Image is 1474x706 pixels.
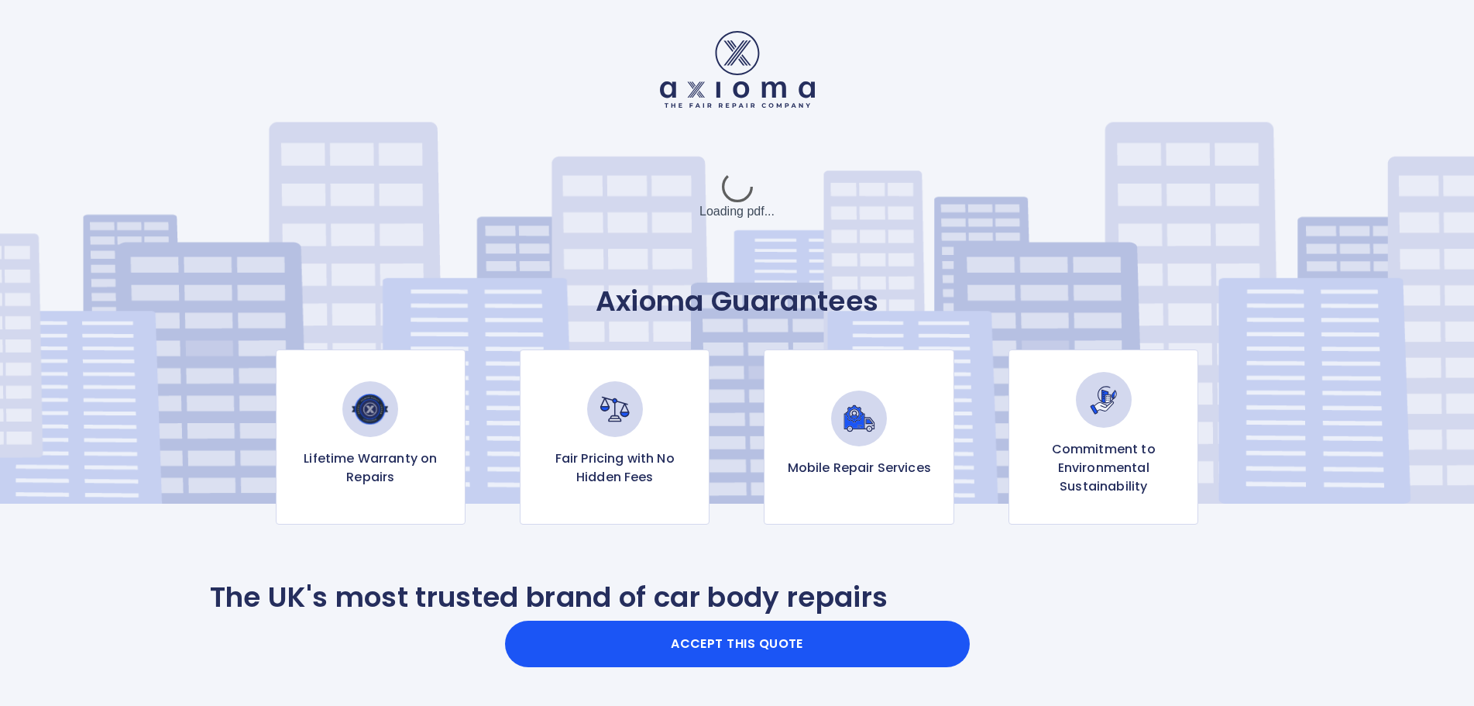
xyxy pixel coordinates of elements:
[289,449,452,487] p: Lifetime Warranty on Repairs
[505,621,970,667] button: Accept this Quote
[587,381,643,437] img: Fair Pricing with No Hidden Fees
[210,284,1265,319] p: Axioma Guarantees
[342,381,398,437] img: Lifetime Warranty on Repairs
[1076,372,1132,428] img: Commitment to Environmental Sustainability
[1022,440,1185,496] p: Commitment to Environmental Sustainability
[831,391,887,446] img: Mobile Repair Services
[788,459,931,477] p: Mobile Repair Services
[660,31,815,108] img: Logo
[533,449,696,487] p: Fair Pricing with No Hidden Fees
[621,157,854,235] div: Loading pdf...
[210,580,888,615] p: The UK's most trusted brand of car body repairs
